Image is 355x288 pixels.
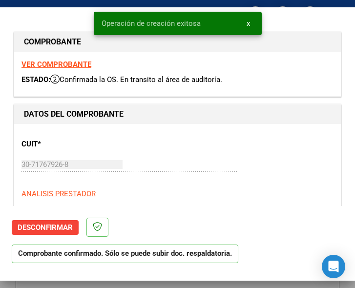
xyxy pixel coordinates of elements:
[21,189,96,198] span: ANALISIS PRESTADOR
[24,37,81,46] strong: COMPROBANTE
[21,139,115,150] p: CUIT
[18,223,73,232] span: Desconfirmar
[12,245,238,264] p: Comprobante confirmado. Sólo se puede subir doc. respaldatoria.
[239,15,258,32] button: x
[12,220,79,235] button: Desconfirmar
[24,109,124,119] strong: DATOS DEL COMPROBANTE
[247,19,250,28] span: x
[21,75,50,84] span: ESTADO:
[50,75,222,84] span: Confirmada la OS. En transito al área de auditoría.
[322,255,345,278] div: Open Intercom Messenger
[102,19,201,28] span: Operación de creación exitosa
[21,60,91,69] a: VER COMPROBANTE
